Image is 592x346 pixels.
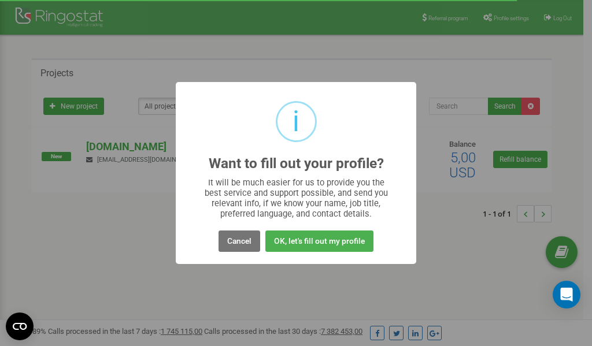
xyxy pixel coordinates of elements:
button: Cancel [219,230,260,252]
div: Open Intercom Messenger [553,281,580,308]
h2: Want to fill out your profile? [209,156,384,172]
div: It will be much easier for us to provide you the best service and support possible, and send you ... [199,177,394,219]
button: Open CMP widget [6,312,34,340]
div: i [293,103,299,140]
button: OK, let's fill out my profile [265,230,373,252]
